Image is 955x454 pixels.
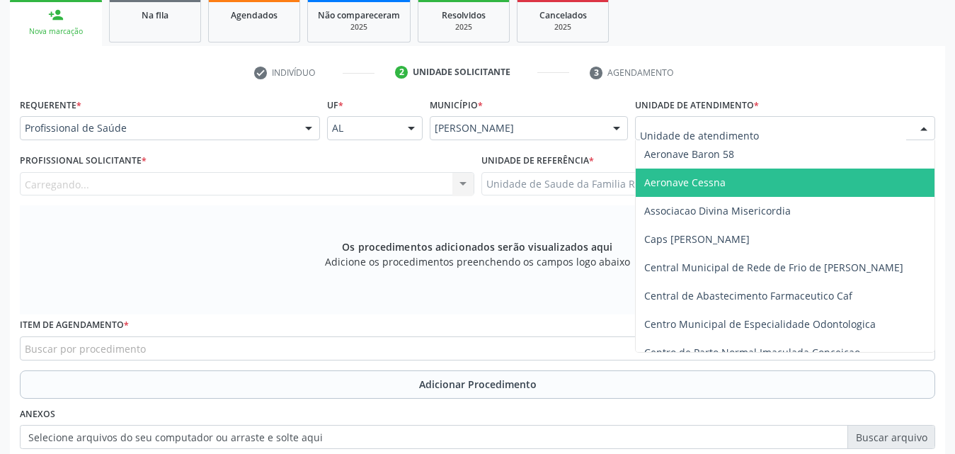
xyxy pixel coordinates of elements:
label: Item de agendamento [20,314,129,336]
span: Centro de Parto Normal Imaculada Conceicao [644,346,860,359]
span: Cancelados [539,9,587,21]
input: Unidade de atendimento [640,121,906,149]
span: Associacao Divina Misericordia [644,204,791,217]
div: 2 [395,66,408,79]
span: Na fila [142,9,168,21]
div: 2025 [318,22,400,33]
div: person_add [48,7,64,23]
label: Requerente [20,94,81,116]
div: Nova marcação [20,26,92,37]
span: Adicionar Procedimento [419,377,537,392]
span: Os procedimentos adicionados serão visualizados aqui [342,239,612,254]
span: [PERSON_NAME] [435,121,599,135]
span: Buscar por procedimento [25,341,146,356]
button: Adicionar Procedimento [20,370,935,399]
span: Aeronave Cessna [644,176,726,189]
label: Município [430,94,483,116]
span: Agendados [231,9,278,21]
label: Profissional Solicitante [20,150,147,172]
span: Aeronave Baron 58 [644,147,734,161]
label: Unidade de referência [481,150,594,172]
label: UF [327,94,343,116]
span: Central Municipal de Rede de Frio de [PERSON_NAME] [644,261,903,274]
label: Anexos [20,404,55,426]
span: Caps [PERSON_NAME] [644,232,750,246]
span: Centro Municipal de Especialidade Odontologica [644,317,876,331]
div: 2025 [428,22,499,33]
span: Adicione os procedimentos preenchendo os campos logo abaixo [325,254,630,269]
div: Unidade solicitante [413,66,510,79]
span: AL [332,121,394,135]
span: Não compareceram [318,9,400,21]
span: Resolvidos [442,9,486,21]
div: 2025 [527,22,598,33]
span: Profissional de Saúde [25,121,291,135]
span: Central de Abastecimento Farmaceutico Caf [644,289,852,302]
label: Unidade de atendimento [635,94,759,116]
